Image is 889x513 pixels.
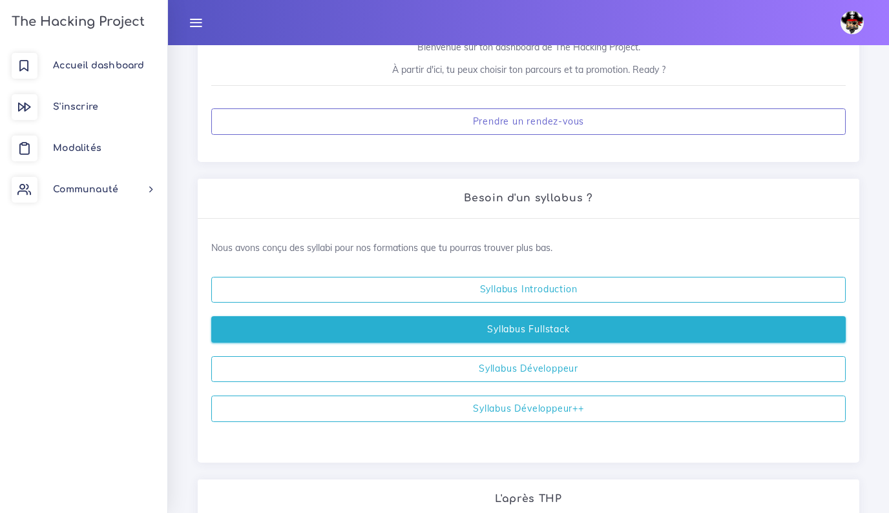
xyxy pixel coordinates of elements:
a: Prendre un rendez-vous [211,108,846,135]
a: Syllabus Fullstack [211,316,846,343]
a: Syllabus Développeur++ [211,396,846,422]
a: Syllabus Développeur [211,356,846,383]
h2: L'après THP [211,493,846,505]
span: S'inscrire [53,102,98,112]
h3: The Hacking Project [8,15,145,29]
p: À partir d'ici, tu peux choisir ton parcours et ta promotion. Ready ? [211,63,846,76]
h2: Besoin d'un syllabus ? [211,192,846,205]
a: Syllabus Introduction [211,277,846,303]
p: Bienvenue sur ton dashboard de The Hacking Project. [211,41,846,54]
span: Modalités [53,143,101,153]
p: Nous avons conçu des syllabi pour nos formations que tu pourras trouver plus bas. [211,241,846,254]
span: Communauté [53,185,118,194]
span: Accueil dashboard [53,61,144,70]
img: avatar [841,11,864,34]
